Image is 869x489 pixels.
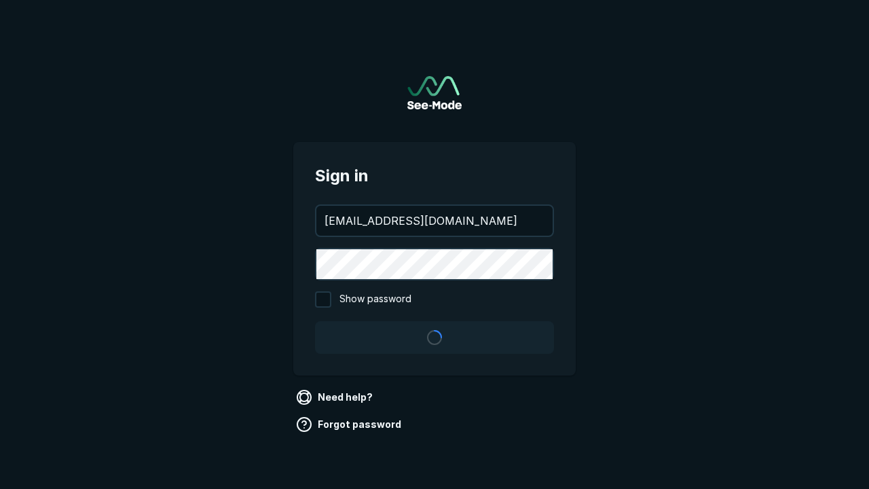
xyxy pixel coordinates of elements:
a: Go to sign in [407,76,462,109]
a: Forgot password [293,414,407,435]
input: your@email.com [316,206,553,236]
span: Show password [339,291,411,308]
a: Need help? [293,386,378,408]
img: See-Mode Logo [407,76,462,109]
span: Sign in [315,164,554,188]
